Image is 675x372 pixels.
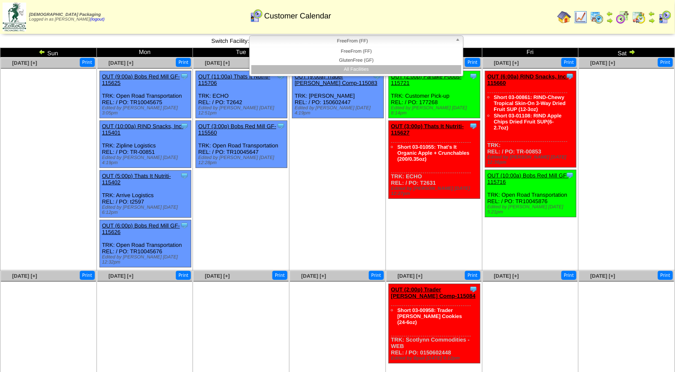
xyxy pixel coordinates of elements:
[494,113,562,131] a: Short 03-01108: RIND Apple Chips Dried Fruit SUP(6-2.7oz)
[198,123,276,136] a: OUT (3:00p) Bobs Red Mill GF-115560
[579,48,675,57] td: Sat
[574,10,588,24] img: line_graph.gif
[264,12,331,21] span: Customer Calendar
[176,271,191,280] button: Print
[561,58,576,67] button: Print
[29,12,101,17] span: [DEMOGRAPHIC_DATA] Packaging
[108,273,133,279] a: [DATE] [+]
[12,273,37,279] a: [DATE] [+]
[292,71,384,118] div: TRK: [PERSON_NAME] REL: / PO: 150602447
[485,71,576,168] div: TRK: REL: / PO: TR-00853
[488,204,576,215] div: Edited by [PERSON_NAME] [DATE] 5:21pm
[180,122,189,130] img: Tooltip
[108,60,133,66] a: [DATE] [+]
[102,205,191,215] div: Edited by [PERSON_NAME] [DATE] 6:12pm
[389,284,480,363] div: TRK: Scotlynn Commodities - WEB REL: / PO: 0150602448
[205,273,230,279] a: [DATE] [+]
[391,73,462,86] a: OUT (2:00p) Partake Foods-115721
[251,56,461,65] li: GlutenFree (GF)
[465,58,480,67] button: Print
[102,155,191,165] div: Edited by [PERSON_NAME] [DATE] 4:19pm
[251,65,461,74] li: All Facilities
[272,271,287,280] button: Print
[488,73,568,86] a: OUT (6:00a) RIND Snacks, Inc-115660
[557,10,571,24] img: home.gif
[398,144,470,162] a: Short 03-01055: That's It Organic Apple + Crunchables (200/0.35oz)
[494,273,519,279] a: [DATE] [+]
[295,105,383,116] div: Edited by [PERSON_NAME] [DATE] 4:19pm
[590,10,604,24] img: calendarprod.gif
[391,123,464,136] a: OUT (3:00p) Thats It Nutriti-115627
[616,10,630,24] img: calendarblend.gif
[391,356,480,361] div: Edited by Bpali [DATE] 6:12pm
[102,73,180,86] a: OUT (9:00a) Bobs Red Mill GF-115625
[488,155,576,165] div: Edited by [PERSON_NAME] [DATE] 12:36pm
[398,307,462,325] a: Short 03-00958: Trader [PERSON_NAME] Cookies (24-6oz)
[12,60,37,66] a: [DATE] [+]
[648,17,655,24] img: arrowright.gif
[39,48,45,55] img: arrowleft.gif
[391,286,476,299] a: OUT (2:00p) Trader [PERSON_NAME] Comp-115084
[198,105,287,116] div: Edited by [PERSON_NAME] [DATE] 12:51pm
[658,58,673,67] button: Print
[0,48,97,57] td: Sun
[198,73,270,86] a: OUT (11:00a) Thats It Nutriti-115706
[398,273,422,279] span: [DATE] [+]
[99,171,191,218] div: TRK: Arrive Logistics REL: / PO: t2597
[488,172,569,185] a: OUT (10:00a) Bobs Red Mill GF-115716
[566,171,574,180] img: Tooltip
[629,48,636,55] img: arrowright.gif
[295,73,377,86] a: OUT (9:00a) Trader [PERSON_NAME] Comp-115083
[389,71,480,118] div: TRK: Customer Pick-up REL: / PO: 177268
[561,271,576,280] button: Print
[99,71,191,118] div: TRK: Open Road Transportation REL: / PO: TR10045675
[658,10,672,24] img: calendarcustomer.gif
[391,186,480,196] div: Edited by [PERSON_NAME] [DATE] 12:27pm
[494,94,566,112] a: Short 03-00861: RIND-Chewy Tropical Skin-On 3-Way Dried Fruit SUP (12-3oz)
[29,12,105,22] span: Logged in as [PERSON_NAME]
[90,17,105,22] a: (logout)
[391,105,480,116] div: Edited by [PERSON_NAME] [DATE] 8:14pm
[465,271,480,280] button: Print
[606,10,613,17] img: arrowleft.gif
[469,72,478,81] img: Tooltip
[591,60,615,66] a: [DATE] [+]
[102,255,191,265] div: Edited by [PERSON_NAME] [DATE] 12:32pm
[301,273,326,279] span: [DATE] [+]
[198,155,287,165] div: Edited by [PERSON_NAME] [DATE] 12:28pm
[193,48,289,57] td: Tue
[389,121,480,199] div: TRK: ECHO REL: / PO: T2631
[277,122,285,130] img: Tooltip
[485,170,576,217] div: TRK: Open Road Transportation REL: / PO: TR10045876
[80,271,95,280] button: Print
[102,222,180,235] a: OUT (6:00p) Bobs Red Mill GF-115626
[494,60,519,66] a: [DATE] [+]
[249,9,263,23] img: calendarcustomer.gif
[102,123,184,136] a: OUT (10:00a) RIND Snacks, Inc-115401
[648,10,655,17] img: arrowleft.gif
[196,121,287,168] div: TRK: Open Road Transportation REL: / PO: TR10045647
[469,122,478,130] img: Tooltip
[566,72,574,81] img: Tooltip
[180,171,189,180] img: Tooltip
[96,48,193,57] td: Mon
[632,10,646,24] img: calendarinout.gif
[591,273,615,279] a: [DATE] [+]
[658,271,673,280] button: Print
[180,72,189,81] img: Tooltip
[99,121,191,168] div: TRK: Zipline Logistics REL: / PO: TR-00851
[102,173,171,186] a: OUT (5:00p) Thats It Nutriti-115402
[469,285,478,294] img: Tooltip
[196,71,287,118] div: TRK: ECHO REL: / PO: T2642
[606,17,613,24] img: arrowright.gif
[176,58,191,67] button: Print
